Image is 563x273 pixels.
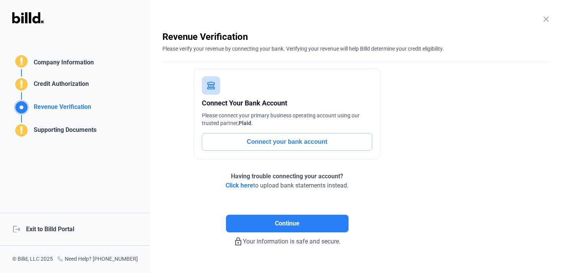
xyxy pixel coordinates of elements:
div: Company Information [31,58,94,69]
div: Revenue Verification [162,31,551,43]
div: Connect Your Bank Account [202,98,372,109]
mat-icon: logout [12,225,20,232]
img: Billd Logo [12,12,44,23]
div: Credit Authorization [31,79,89,92]
mat-icon: close [542,15,551,24]
div: to upload bank statements instead. [226,172,349,190]
div: Please connect your primary business operating account using our trusted partner, . [202,112,372,127]
span: Click here [226,182,253,189]
span: Continue [275,219,300,228]
div: Your information is safe and secure. [162,232,412,246]
div: Need Help? [PHONE_NUMBER] [57,255,138,264]
span: Plaid [239,120,251,126]
div: Supporting Documents [31,125,97,138]
div: Please verify your revenue by connecting your bank. Verifying your revenue will help Billd determ... [162,43,551,53]
button: Continue [226,215,349,232]
mat-icon: lock_outline [234,237,243,246]
button: Connect your bank account [202,133,372,151]
div: © Billd, LLC 2025 [12,255,53,264]
span: Having trouble connecting your account? [231,173,343,180]
div: Revenue Verification [31,102,91,115]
